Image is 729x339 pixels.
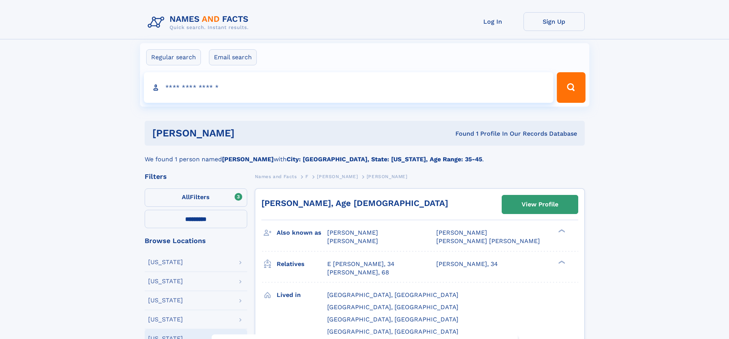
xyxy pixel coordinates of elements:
[327,291,458,298] span: [GEOGRAPHIC_DATA], [GEOGRAPHIC_DATA]
[277,258,327,271] h3: Relatives
[327,229,378,236] span: [PERSON_NAME]
[261,198,448,208] a: [PERSON_NAME], Age [DEMOGRAPHIC_DATA]
[327,237,378,245] span: [PERSON_NAME]
[277,226,327,239] h3: Also known as
[367,174,408,179] span: [PERSON_NAME]
[148,297,183,303] div: [US_STATE]
[317,172,358,181] a: [PERSON_NAME]
[209,49,257,65] label: Email search
[327,316,458,323] span: [GEOGRAPHIC_DATA], [GEOGRAPHIC_DATA]
[436,260,498,268] a: [PERSON_NAME], 34
[152,128,345,138] h1: [PERSON_NAME]
[148,316,183,323] div: [US_STATE]
[305,172,308,181] a: F
[327,268,389,277] a: [PERSON_NAME], 68
[462,12,524,31] a: Log In
[222,156,274,163] b: [PERSON_NAME]
[255,172,297,181] a: Names and Facts
[277,289,327,302] h3: Lived in
[436,229,487,236] span: [PERSON_NAME]
[327,303,458,311] span: [GEOGRAPHIC_DATA], [GEOGRAPHIC_DATA]
[557,72,585,103] button: Search Button
[502,195,578,214] a: View Profile
[305,174,308,179] span: F
[145,237,247,244] div: Browse Locations
[524,12,585,31] a: Sign Up
[146,49,201,65] label: Regular search
[287,156,482,163] b: City: [GEOGRAPHIC_DATA], State: [US_STATE], Age Range: 35-45
[145,12,255,33] img: Logo Names and Facts
[522,196,558,213] div: View Profile
[145,188,247,207] label: Filters
[436,237,540,245] span: [PERSON_NAME] [PERSON_NAME]
[556,260,566,264] div: ❯
[148,259,183,265] div: [US_STATE]
[327,260,395,268] a: E [PERSON_NAME], 34
[345,130,577,138] div: Found 1 Profile In Our Records Database
[148,278,183,284] div: [US_STATE]
[182,193,190,201] span: All
[144,72,554,103] input: search input
[145,146,585,164] div: We found 1 person named with .
[145,173,247,180] div: Filters
[317,174,358,179] span: [PERSON_NAME]
[327,328,458,335] span: [GEOGRAPHIC_DATA], [GEOGRAPHIC_DATA]
[556,229,566,234] div: ❯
